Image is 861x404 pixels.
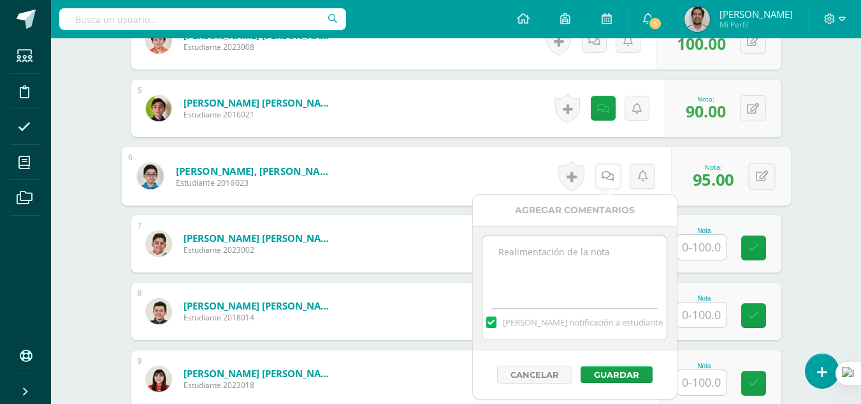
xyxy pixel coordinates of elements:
[184,244,336,255] span: Estudiante 2023002
[676,227,732,234] div: Nota
[146,96,171,121] img: 0a54c271053640bc7d5583f8cc83ce1f.png
[146,28,171,54] img: ecf0108526d228cfadd5038f86317fc0.png
[693,162,734,171] div: Nota:
[720,8,793,20] span: [PERSON_NAME]
[175,164,333,177] a: [PERSON_NAME], [PERSON_NAME]
[677,370,727,395] input: 0-100.0
[146,366,171,392] img: bda88fadecf2a34185ba5988f0ee0de7.png
[184,109,336,120] span: Estudiante 2016021
[184,299,336,312] a: [PERSON_NAME] [PERSON_NAME]
[684,6,710,32] img: eb28769a265c20a7f2a062e4b93ebb68.png
[184,96,336,109] a: [PERSON_NAME] [PERSON_NAME]
[676,295,732,302] div: Nota
[146,299,171,324] img: 40169e87071ae304b707ce31b3e78862.png
[59,8,346,30] input: Busca un usuario...
[720,19,793,30] span: Mi Perfil
[146,231,171,257] img: cba66530b35a7a3af9f49954fa01bcbc.png
[184,41,336,52] span: Estudiante 2023008
[184,367,336,380] a: [PERSON_NAME] [PERSON_NAME]
[693,168,734,190] span: 95.00
[184,380,336,391] span: Estudiante 2023018
[184,232,336,244] a: [PERSON_NAME] [PERSON_NAME]
[175,177,333,189] span: Estudiante 2016023
[497,366,572,384] button: Cancelar
[686,94,726,103] div: Nota:
[677,235,727,260] input: 0-100.0
[137,163,163,189] img: 5be8c02892cdc226414afe1279936e7d.png
[686,100,726,122] span: 90.00
[473,195,677,226] div: Agregar Comentarios
[677,303,727,327] input: 0-100.0
[581,366,653,383] button: Guardar
[676,363,732,370] div: Nota
[503,317,663,328] span: [PERSON_NAME] notificación a estudiante
[184,312,336,323] span: Estudiante 2018014
[648,17,662,31] span: 5
[677,33,726,54] span: 100.00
